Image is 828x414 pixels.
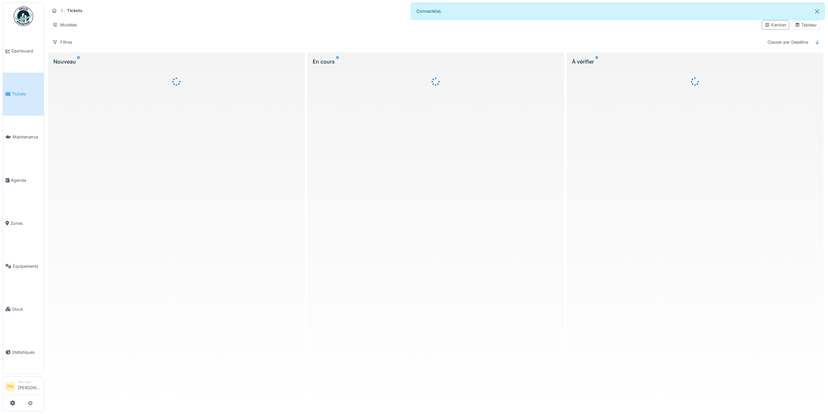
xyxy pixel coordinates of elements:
div: Filtres [49,37,75,47]
a: Zones [3,202,44,245]
li: [PERSON_NAME] [18,379,41,393]
a: Stock [3,288,44,331]
img: Badge_color-CXgf-gQk.svg [14,7,33,26]
span: Agenda [11,177,41,183]
sup: 0 [336,58,339,65]
div: Modèles [49,20,80,30]
a: Tickets [3,73,44,116]
div: À vérifier [572,58,818,65]
a: Agenda [3,159,44,202]
div: Tableau [795,22,817,28]
sup: 0 [595,58,598,65]
div: En cours [313,58,559,65]
span: Dashboard [11,48,41,54]
li: PM [6,382,15,392]
div: Classer par Deadline [765,37,811,47]
a: Statistiques [3,331,44,374]
span: Maintenance [13,134,41,140]
a: PM Manager[PERSON_NAME] [6,379,41,395]
span: Statistiques [12,349,41,355]
span: Équipements [13,263,41,269]
button: Close [810,3,824,20]
span: Zones [10,220,41,226]
div: Nouveau [53,58,300,65]
div: Kanban [765,22,786,28]
a: Maintenance [3,116,44,159]
div: Connecté(e). [411,3,825,20]
sup: 0 [77,58,80,65]
div: Manager [18,379,41,384]
a: Dashboard [3,30,44,73]
span: Tickets [12,91,41,97]
span: Stock [12,306,41,312]
a: Équipements [3,245,44,288]
strong: Tickets [64,7,85,14]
